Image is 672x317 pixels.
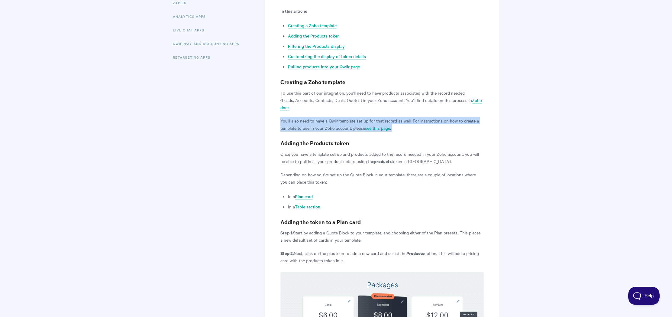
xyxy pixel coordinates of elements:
[280,250,294,256] strong: Step 2.
[173,24,209,36] a: Live Chat Apps
[280,78,484,86] h3: Creating a Zoho template
[173,10,210,22] a: Analytics Apps
[280,218,484,226] h3: Adding the token to a Plan card
[288,22,337,29] a: Creating a Zoho template
[280,97,482,111] a: Zoho docs
[173,51,215,63] a: Retargeting Apps
[288,203,484,210] li: In a
[280,171,484,185] p: Depending on how you've set up the Quote Block in your template, there are a couple of locations ...
[288,33,340,39] a: Adding the Products token
[280,8,307,14] b: In this article:
[288,64,360,70] a: Pulling products into your Qwilr page
[280,229,484,243] p: Start by adding a Quote Block to your template, and choosing either of the Plan presets. This pla...
[365,125,390,132] a: see this page
[280,150,484,165] p: Once you have a template set up and products added to the record needed in your Zoho account, you...
[295,193,313,200] a: Plan card
[406,250,424,256] strong: Products
[628,287,660,305] iframe: Toggle Customer Support
[374,158,392,164] strong: products
[280,139,484,147] h3: Adding the Products token
[288,43,345,50] a: Filtering the Products display
[295,204,320,210] a: Table section
[280,250,484,264] p: Next, click on the plus icon to add a new card and select the option. This will add a pricing car...
[288,53,366,60] a: Customizing the display of token details
[173,38,244,50] a: QwilrPay and Accounting Apps
[280,229,293,236] strong: Step 1.
[280,89,484,111] p: To use this part of our integration, you'll need to have products associated with the record need...
[280,117,484,132] p: You'll also need to have a Qwilr template set up for that record as well. For instructions on how...
[288,193,484,200] li: In a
